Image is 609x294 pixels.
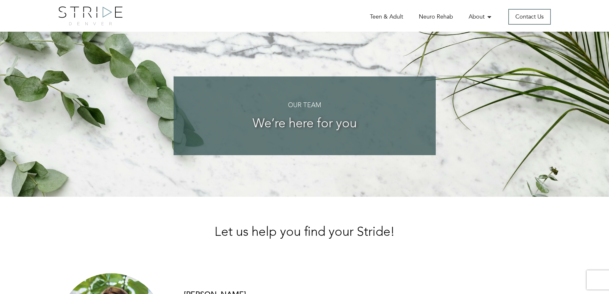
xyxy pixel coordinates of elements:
[469,13,493,21] a: About
[59,6,122,25] img: logo.png
[508,9,551,25] a: Contact Us
[59,226,551,240] h2: Let us help you find your Stride!
[419,13,453,21] a: Neuro Rehab
[186,117,423,131] h3: We’re here for you
[186,102,423,109] h4: Our Team
[370,13,403,21] a: Teen & Adult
